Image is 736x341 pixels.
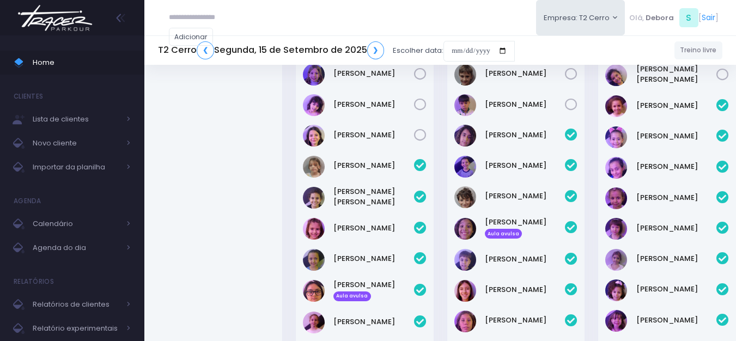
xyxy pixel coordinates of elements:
a: [PERSON_NAME] [485,99,565,110]
a: [PERSON_NAME] [333,68,414,79]
a: [PERSON_NAME] [485,191,565,202]
a: [PERSON_NAME] [333,223,414,234]
a: [PERSON_NAME] [485,160,565,171]
a: [PERSON_NAME] [333,160,414,171]
img: Isabel Silveira Chulam [303,249,325,271]
img: Laura Florindo Lanzilotti [605,218,627,240]
img: João Pedro de Arruda Camargo Kestener [454,249,476,271]
span: Aula avulsa [485,229,522,239]
div: [ ] [625,5,722,30]
a: [PERSON_NAME] [333,316,414,327]
a: [PERSON_NAME] [485,254,565,265]
a: [PERSON_NAME] [636,161,717,172]
img: Sofia Grellet [303,125,325,147]
img: Maia Enohata [303,94,325,116]
img: Júlia Rojas Silveira [605,157,627,179]
a: [PERSON_NAME] [485,315,565,326]
img: Ana Carla Bertoni [303,187,325,209]
img: Clara Queiroz Skliutas [303,64,325,86]
a: [PERSON_NAME] [PERSON_NAME] [636,64,717,85]
h4: Relatórios [14,271,54,293]
span: Home [33,56,131,70]
img: Maria Clara Gallo [605,310,627,332]
span: Debora [646,13,674,23]
img: Manuela Marqui Medeiros Gomes [605,279,627,301]
img: Alice Camargo Silva [303,156,325,178]
a: [PERSON_NAME] [485,284,565,295]
img: Sofia Ladeira Pupo [454,280,476,302]
span: Calendário [33,217,120,231]
a: [PERSON_NAME] Aula avulsa [485,217,565,239]
img: Lara Castilho Farinelli [605,187,627,209]
a: [PERSON_NAME] [636,223,717,234]
span: Relatório experimentais [33,321,120,336]
div: Escolher data: [158,38,515,63]
img: Joana rojas Silveira [605,126,627,148]
a: [PERSON_NAME] [636,131,717,142]
span: Novo cliente [33,136,120,150]
span: Olá, [629,13,644,23]
a: Sair [702,12,715,23]
img: Ayla ladeira Pupo [303,218,325,240]
img: Manuela Diniz Estevão [605,249,627,271]
a: [PERSON_NAME] [485,130,565,141]
span: Lista de clientes [33,112,120,126]
a: [PERSON_NAME] [333,130,414,141]
img: Bernardo Vinciguerra [454,156,476,178]
a: [PERSON_NAME] [636,315,717,326]
span: Importar da planilha [33,160,120,174]
img: Benjamim Skromov [454,125,476,147]
img: Gabriel Campiglia Scoz [454,186,476,208]
a: Treino livre [674,41,723,59]
span: S [679,8,698,27]
a: [PERSON_NAME] Aula avulsa [333,279,414,301]
a: [PERSON_NAME] [636,192,717,203]
a: [PERSON_NAME] [333,253,414,264]
a: [PERSON_NAME] [485,68,565,79]
a: [PERSON_NAME] [333,99,414,110]
a: Adicionar [169,28,214,46]
img: Isabella Baier Nozaki [303,280,325,302]
a: [PERSON_NAME] [636,284,717,295]
h4: Clientes [14,86,43,107]
a: [PERSON_NAME] [PERSON_NAME] [333,186,414,208]
h5: T2 Cerro Segunda, 15 de Setembro de 2025 [158,41,384,59]
span: Aula avulsa [333,291,371,301]
span: Agenda do dia [33,241,120,255]
img: João Miguel Mourão Mariano [454,218,476,240]
span: Relatórios de clientes [33,297,120,312]
img: Pedro Moreno [454,64,476,86]
img: Theo Cabral [454,94,476,116]
img: Tito Machado Jones [454,310,476,332]
a: [PERSON_NAME] [636,100,717,111]
img: Maria Olívia Assunção de Matoa [605,64,627,86]
a: ❯ [367,41,385,59]
img: Júlia Iervolino Pinheiro Ferreira [303,312,325,333]
h4: Agenda [14,190,41,212]
a: [PERSON_NAME] [636,253,717,264]
img: Alice Iervolino Pinheiro Ferreira [605,95,627,117]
